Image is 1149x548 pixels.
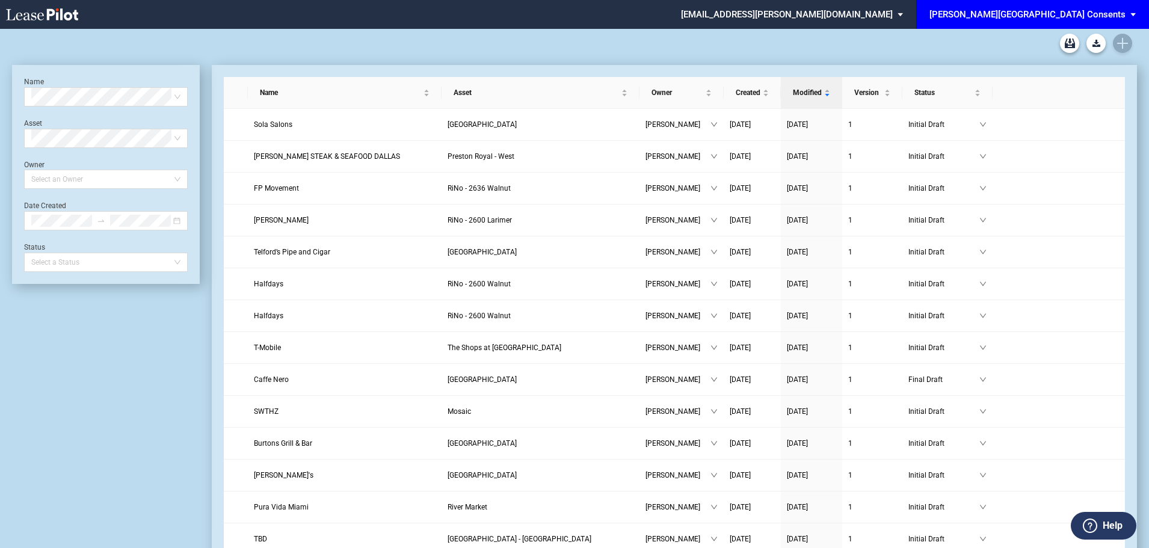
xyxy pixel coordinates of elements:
a: [DATE] [787,342,836,354]
a: 1 [848,246,896,258]
span: Initial Draft [908,501,979,513]
span: [DATE] [730,312,751,320]
span: Asset [454,87,619,99]
span: [DATE] [787,184,808,192]
span: Version [854,87,882,99]
span: RiNo - 2600 Walnut [448,280,511,288]
a: [DATE] [730,182,775,194]
a: [GEOGRAPHIC_DATA] [448,119,633,131]
span: [PERSON_NAME] [645,278,710,290]
span: 1 [848,152,852,161]
a: 1 [848,150,896,162]
span: [PERSON_NAME] [645,342,710,354]
a: Caffe Nero [254,374,436,386]
span: [DATE] [730,439,751,448]
span: [DATE] [787,248,808,256]
a: [DATE] [787,437,836,449]
span: 1 [848,535,852,543]
span: TBD [254,535,267,543]
label: Date Created [24,202,66,210]
span: Initial Draft [908,119,979,131]
a: 1 [848,278,896,290]
a: [DATE] [787,246,836,258]
a: [DATE] [730,246,775,258]
a: 1 [848,533,896,545]
span: Halfdays [254,280,283,288]
span: 1 [848,312,852,320]
span: down [710,121,718,128]
span: 1 [848,248,852,256]
a: TBD [254,533,436,545]
span: [PERSON_NAME] [645,501,710,513]
a: [PERSON_NAME] [254,214,436,226]
span: Owner [652,87,703,99]
span: [PERSON_NAME] [645,533,710,545]
a: RiNo - 2636 Walnut [448,182,633,194]
span: PALLADINO’S STEAK & SEAFOOD DALLAS [254,152,400,161]
span: down [979,217,987,224]
span: [DATE] [787,439,808,448]
span: down [979,376,987,383]
a: [PERSON_NAME] STEAK & SEAFOOD DALLAS [254,150,436,162]
a: Archive [1060,34,1079,53]
span: Telford’s Pipe and Cigar [254,248,330,256]
span: Halfdays [254,312,283,320]
a: RiNo - 2600 Walnut [448,278,633,290]
span: down [710,280,718,288]
span: down [979,408,987,415]
span: [DATE] [730,375,751,384]
span: [DATE] [787,343,808,352]
label: Status [24,243,45,251]
span: Burtons Grill & Bar [254,439,312,448]
label: Help [1103,518,1123,534]
th: Name [248,77,442,109]
span: Toco Hills Shopping Center [448,471,517,479]
a: [DATE] [787,374,836,386]
span: [DATE] [787,312,808,320]
span: Initial Draft [908,405,979,417]
span: down [710,440,718,447]
span: T-Mobile [254,343,281,352]
a: [DATE] [730,437,775,449]
span: [DATE] [730,152,751,161]
span: down [710,217,718,224]
span: Mosaic [448,407,471,416]
a: Halfdays [254,310,436,322]
a: [GEOGRAPHIC_DATA] [448,246,633,258]
span: Initial Draft [908,182,979,194]
span: down [710,248,718,256]
span: RiNo - 2636 Walnut [448,184,511,192]
span: Sola Salons [254,120,292,129]
span: Status [914,87,972,99]
span: [PERSON_NAME] [645,150,710,162]
span: 1 [848,375,852,384]
a: RiNo - 2600 Larimer [448,214,633,226]
span: [DATE] [730,535,751,543]
a: Burtons Grill & Bar [254,437,436,449]
a: The Shops at [GEOGRAPHIC_DATA] [448,342,633,354]
span: down [979,440,987,447]
span: Initial Draft [908,246,979,258]
a: [DATE] [787,469,836,481]
span: [DATE] [787,535,808,543]
span: [PERSON_NAME] [645,374,710,386]
span: Park Place [448,120,517,129]
span: down [710,344,718,351]
a: [DATE] [730,119,775,131]
span: [DATE] [730,407,751,416]
a: [DATE] [730,278,775,290]
span: RiNo - 2600 Larimer [448,216,512,224]
span: down [979,248,987,256]
span: SWTHZ [254,407,279,416]
span: [PERSON_NAME] [645,119,710,131]
span: [PERSON_NAME] [645,405,710,417]
a: SWTHZ [254,405,436,417]
span: Pura Vida Miami [254,503,309,511]
span: 1 [848,439,852,448]
span: Initial Draft [908,533,979,545]
a: [DATE] [787,310,836,322]
span: Uptown Park - East [448,535,591,543]
a: RiNo - 2600 Walnut [448,310,633,322]
span: down [710,535,718,543]
span: Initial Draft [908,469,979,481]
